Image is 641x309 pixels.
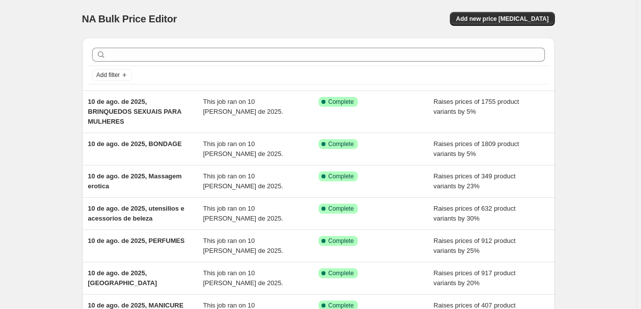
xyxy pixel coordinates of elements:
button: Add filter [92,69,132,81]
span: NA Bulk Price Editor [82,13,177,24]
span: Complete [328,172,354,180]
button: Add new price [MEDICAL_DATA] [450,12,554,26]
span: Raises prices of 1809 product variants by 5% [433,140,519,157]
span: Add filter [97,71,120,79]
span: This job ran on 10 [PERSON_NAME] de 2025. [203,269,283,287]
span: This job ran on 10 [PERSON_NAME] de 2025. [203,205,283,222]
span: 10 de ago. de 2025, [GEOGRAPHIC_DATA] [88,269,157,287]
span: 10 de ago. de 2025, Massagem erotica [88,172,182,190]
span: Raises prices of 1755 product variants by 5% [433,98,519,115]
span: 10 de ago. de 2025, utensilios e acessorios de beleza [88,205,185,222]
span: 10 de ago. de 2025, BONDAGE [88,140,182,148]
span: Complete [328,140,354,148]
span: Complete [328,98,354,106]
span: Raises prices of 917 product variants by 20% [433,269,516,287]
span: Complete [328,237,354,245]
span: Raises prices of 632 product variants by 30% [433,205,516,222]
span: This job ran on 10 [PERSON_NAME] de 2025. [203,140,283,157]
span: Add new price [MEDICAL_DATA] [456,15,548,23]
span: Raises prices of 912 product variants by 25% [433,237,516,254]
span: 10 de ago. de 2025, PERFUMES [88,237,185,244]
span: 10 de ago. de 2025, BRINQUEDOS SEXUAIS PARA MULHERES [88,98,182,125]
span: Raises prices of 349 product variants by 23% [433,172,516,190]
span: This job ran on 10 [PERSON_NAME] de 2025. [203,172,283,190]
span: This job ran on 10 [PERSON_NAME] de 2025. [203,98,283,115]
span: Complete [328,269,354,277]
span: This job ran on 10 [PERSON_NAME] de 2025. [203,237,283,254]
span: Complete [328,205,354,213]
